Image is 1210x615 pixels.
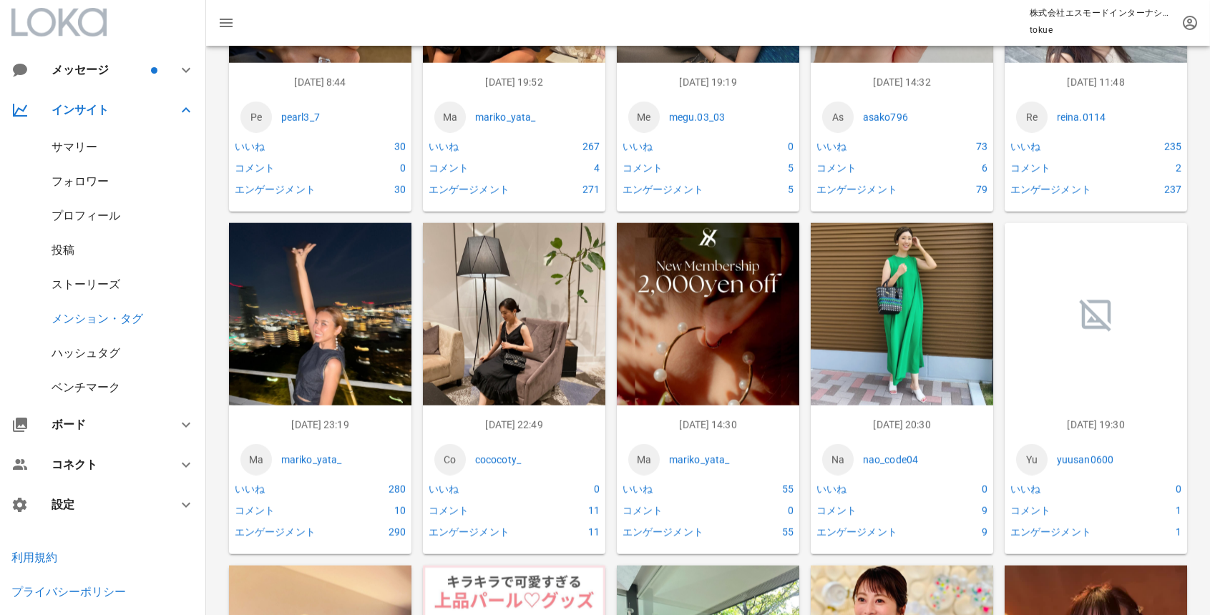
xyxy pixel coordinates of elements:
div: 237 [1126,179,1184,200]
div: コメント [426,157,544,179]
div: コメント [1007,157,1126,179]
div: コメント [232,500,350,521]
div: 11 [544,521,602,543]
img: 1409545448983032_529306699534628_5343576829605398380_n.jpg [423,223,605,450]
div: 9 [932,521,990,543]
p: [DATE] 23:19 [240,417,400,433]
a: cococoty_ [475,452,594,468]
a: Ma [240,444,272,476]
div: 2 [1126,157,1184,179]
a: Yu [1016,444,1048,476]
a: フォロワー [52,174,109,188]
div: いいね [620,478,738,500]
p: mariko_yata_ [475,109,594,125]
div: 0 [738,500,796,521]
a: サマリー [52,140,97,154]
a: 投稿 [52,243,74,257]
div: 235 [1126,136,1184,157]
div: エンゲージメント [1007,179,1126,200]
div: 10 [350,500,409,521]
div: エンゲージメント [814,521,932,543]
p: [DATE] 14:30 [628,417,788,433]
div: いいね [426,136,544,157]
div: 0 [1126,478,1184,500]
a: ベンチマーク [52,380,120,394]
a: reina.0114 [1057,109,1176,125]
p: 株式会社エスモードインターナショナル [1030,6,1173,20]
a: 利用規約 [11,551,57,564]
div: 290 [350,521,409,543]
div: コメント [814,157,932,179]
div: 30 [350,179,409,200]
a: asako796 [863,109,982,125]
a: プライバシーポリシー [11,585,126,599]
div: いいね [1007,478,1126,500]
a: pearl3_7 [281,109,400,125]
a: ハッシュタグ [52,346,120,360]
div: 280 [350,478,409,500]
a: Co [434,444,466,476]
p: [DATE] 19:30 [1016,417,1176,433]
div: 5 [738,157,796,179]
div: インサイト [52,103,160,117]
div: コメント [426,500,544,521]
img: 1409562454952428_8873165469365265_1017540490116515993_n.jpg [229,223,411,451]
p: [DATE] 11:48 [1016,74,1176,90]
div: 0 [738,136,796,157]
p: megu.03_03 [669,109,788,125]
a: As [822,102,854,133]
a: プロフィール [52,209,120,222]
a: Pe [240,102,272,133]
div: いいね [1007,136,1126,157]
a: mariko_yata_ [281,452,400,468]
div: エンゲージメント [620,179,738,200]
div: いいね [814,136,932,157]
div: 0 [932,478,990,500]
p: [DATE] 14:32 [822,74,982,90]
div: 55 [738,521,796,543]
div: 271 [544,179,602,200]
a: ストーリーズ [52,277,120,291]
div: エンゲージメント [232,179,350,200]
div: メッセージ [52,63,148,77]
p: [DATE] 20:30 [822,417,982,433]
div: メンション・タグ [52,312,143,325]
p: [DATE] 22:49 [434,417,594,433]
div: 11 [544,500,602,521]
div: 0 [350,157,409,179]
div: コメント [620,500,738,521]
p: tokue [1030,23,1173,37]
a: Me [628,102,660,133]
a: Na [822,444,854,476]
a: yuusan0600 [1057,452,1176,468]
a: Ma [628,444,660,476]
div: エンゲージメント [1007,521,1126,543]
div: いいね [232,478,350,500]
div: 設定 [52,498,160,511]
div: コメント [1007,500,1126,521]
div: 267 [544,136,602,157]
a: nao_code04 [863,452,982,468]
div: いいね [232,136,350,157]
div: いいね [620,136,738,157]
div: エンゲージメント [426,521,544,543]
img: 1409365451359569_921899999952045_7819163184966731148_n.jpg [617,223,799,451]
